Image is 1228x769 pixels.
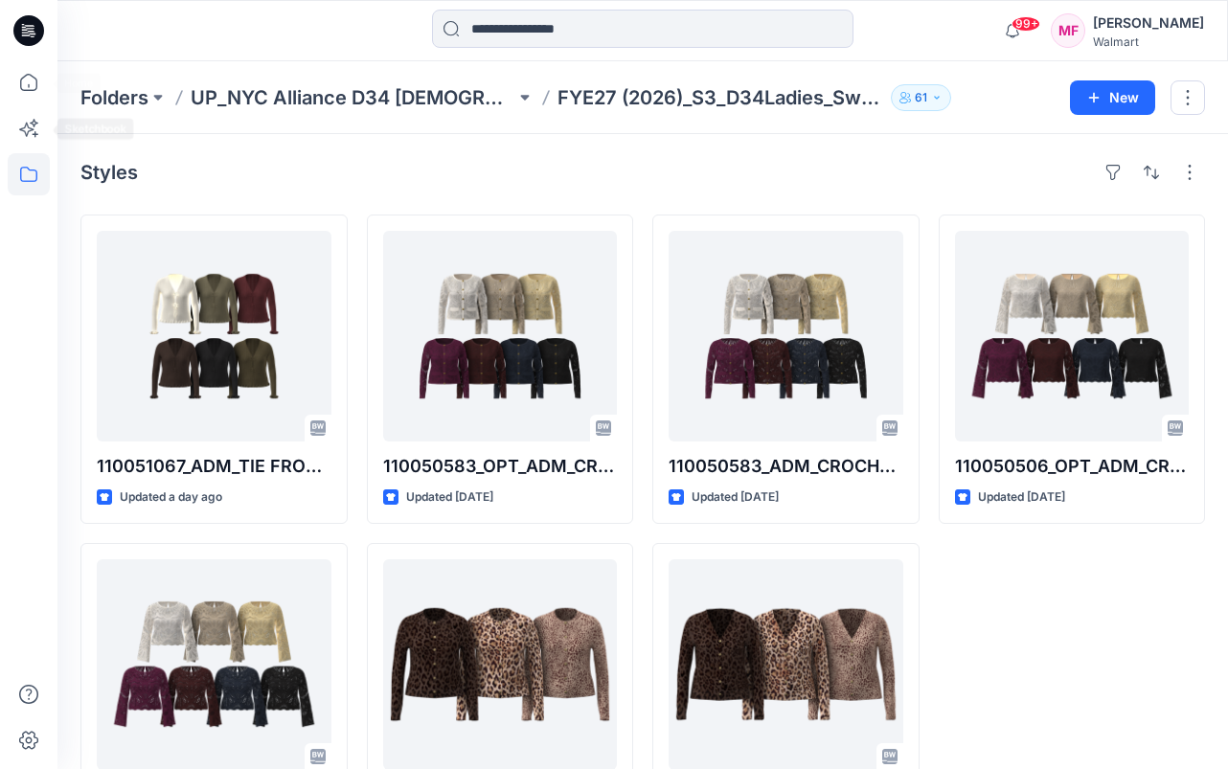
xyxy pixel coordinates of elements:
p: 110050583_ADM_CROCHET JACKET [669,453,903,480]
p: FYE27 (2026)_S3_D34Ladies_Sweaters_NYCA [557,84,882,111]
a: Folders [80,84,148,111]
p: 110050583_OPT_ADM_CROCHET JACKET [383,453,618,480]
p: Updated [DATE] [692,487,779,508]
a: 110050506_OPT_ADM_CROCHET PULLOVER [955,231,1190,441]
a: 110051067_ADM_TIE FRONT CARDIGAN [97,231,331,441]
p: Updated [DATE] [978,487,1065,508]
a: 110050583_OPT_ADM_CROCHET JACKET [383,231,618,441]
span: 99+ [1012,16,1040,32]
button: 61 [891,84,951,111]
button: New [1070,80,1155,115]
div: [PERSON_NAME] [1093,11,1204,34]
div: Walmart [1093,34,1204,49]
p: Updated a day ago [120,487,222,508]
div: MF [1051,13,1085,48]
h4: Styles [80,161,138,184]
p: 110050506_OPT_ADM_CROCHET PULLOVER [955,453,1190,480]
a: 110050583_ADM_CROCHET JACKET [669,231,903,441]
p: Updated [DATE] [406,487,493,508]
p: 61 [915,87,927,108]
p: 110051067_ADM_TIE FRONT CARDIGAN [97,453,331,480]
a: UP_NYC Alliance D34 [DEMOGRAPHIC_DATA] Sweaters [191,84,515,111]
